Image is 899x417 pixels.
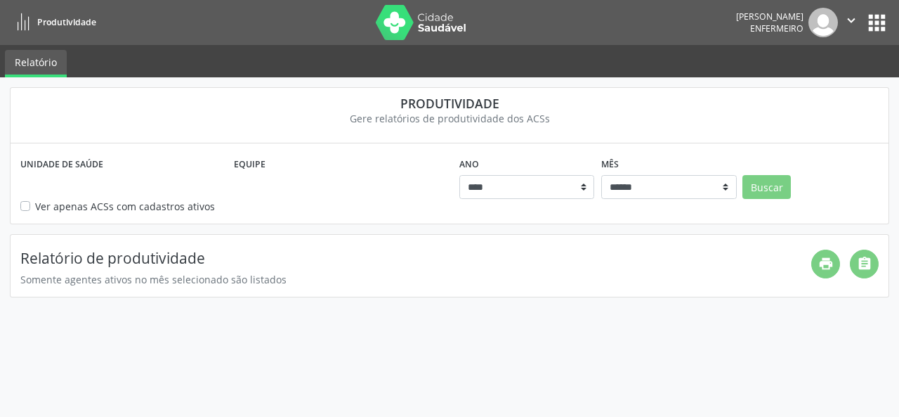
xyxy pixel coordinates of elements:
[20,272,811,287] div: Somente agentes ativos no mês selecionado são listados
[742,175,791,199] button: Buscar
[750,23,803,34] span: Enfermeiro
[20,96,879,111] div: Produtividade
[459,153,479,175] label: Ano
[20,111,879,126] div: Gere relatórios de produtividade dos ACSs
[844,13,859,28] i: 
[736,11,803,23] div: [PERSON_NAME]
[35,199,215,214] label: Ver apenas ACSs com cadastros ativos
[37,16,96,28] span: Produtividade
[601,153,619,175] label: Mês
[838,8,865,37] button: 
[10,11,96,34] a: Produtividade
[20,250,811,267] h4: Relatório de produtividade
[808,8,838,37] img: img
[234,153,265,175] label: Equipe
[865,11,889,35] button: apps
[5,50,67,77] a: Relatório
[20,153,103,175] label: Unidade de saúde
